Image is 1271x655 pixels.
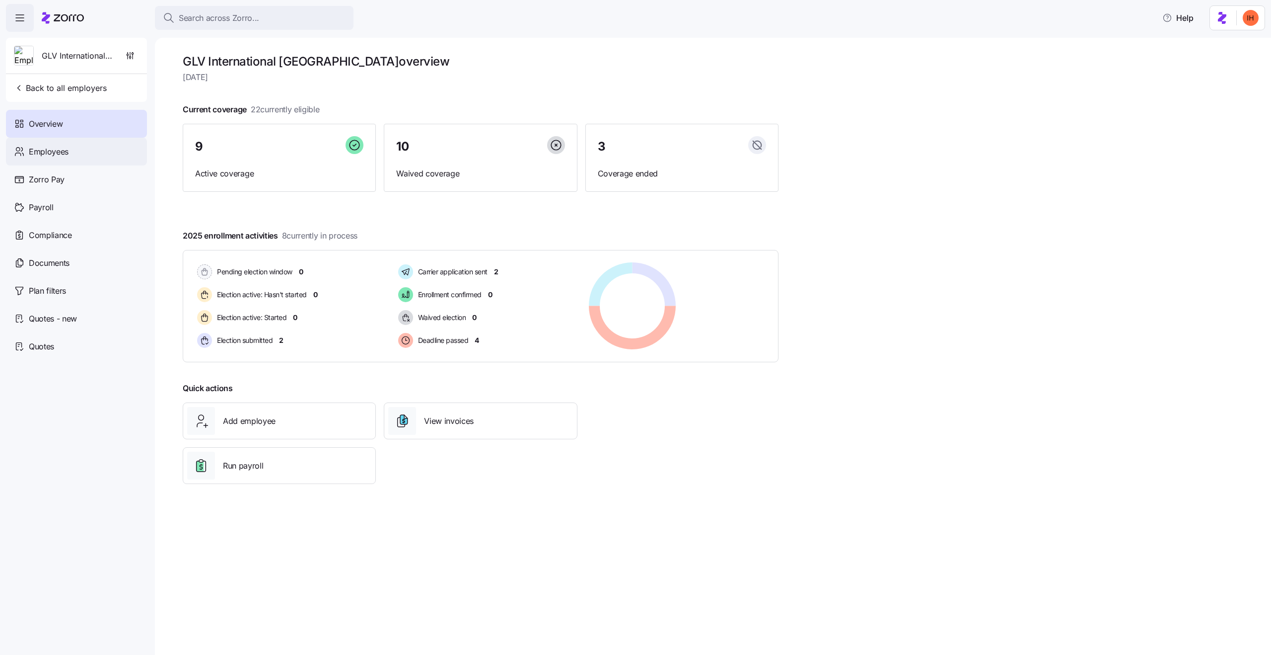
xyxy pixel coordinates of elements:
span: 0 [299,267,303,277]
a: Zorro Pay [6,165,147,193]
span: 2 [279,335,283,345]
span: 0 [293,313,297,323]
button: Help [1154,8,1201,28]
a: Overview [6,110,147,138]
span: GLV International [GEOGRAPHIC_DATA] [42,50,113,62]
span: Election active: Hasn't started [214,290,307,300]
img: f3711480c2c985a33e19d88a07d4c111 [1243,10,1259,26]
span: Current coverage [183,103,320,116]
span: Add employee [223,415,276,427]
span: Zorro Pay [29,173,65,186]
span: Active coverage [195,167,363,180]
span: Run payroll [223,460,263,472]
a: Plan filters [6,277,147,305]
span: Deadline passed [415,335,469,345]
span: 2025 enrollment activities [183,230,357,242]
span: Search across Zorro... [179,12,259,24]
span: 0 [488,290,493,300]
span: Compliance [29,229,72,242]
button: Back to all employers [10,78,111,98]
span: Employees [29,146,69,158]
a: Compliance [6,221,147,249]
span: Payroll [29,201,54,214]
span: Carrier application sent [415,267,488,277]
button: Search across Zorro... [155,6,353,30]
a: Employees [6,138,147,165]
span: Enrollment confirmed [415,290,482,300]
span: View invoices [424,415,474,427]
span: Quotes - new [29,313,77,325]
span: 10 [396,141,409,153]
a: Quotes [6,332,147,360]
img: Employer logo [14,46,33,66]
span: [DATE] [183,71,778,83]
span: Plan filters [29,285,66,297]
span: Coverage ended [598,167,766,180]
span: 4 [475,335,479,345]
span: Election submitted [214,335,273,345]
span: Documents [29,257,70,269]
span: 8 currently in process [282,230,357,242]
span: Election active: Started [214,313,286,323]
span: Waived election [415,313,466,323]
span: Pending election window [214,267,292,277]
span: 9 [195,141,203,153]
a: Documents [6,249,147,277]
span: Overview [29,118,63,130]
span: 0 [313,290,318,300]
span: Waived coverage [396,167,565,180]
span: 2 [494,267,498,277]
span: Back to all employers [14,82,107,94]
h1: GLV International [GEOGRAPHIC_DATA] overview [183,54,778,69]
span: Quick actions [183,382,233,395]
span: 22 currently eligible [251,103,320,116]
span: 0 [472,313,477,323]
span: Help [1162,12,1194,24]
span: Quotes [29,340,54,353]
a: Quotes - new [6,305,147,332]
a: Payroll [6,193,147,221]
span: 3 [598,141,606,153]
